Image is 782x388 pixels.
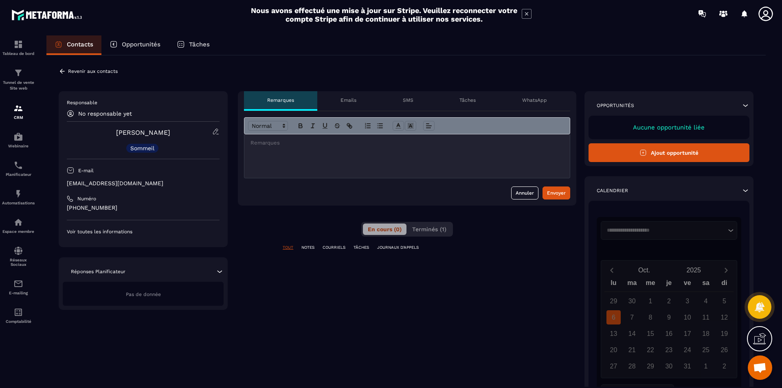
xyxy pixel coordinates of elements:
[13,103,23,113] img: formation
[589,143,749,162] button: Ajout opportunité
[597,187,628,194] p: Calendrier
[67,41,93,48] p: Contacts
[67,228,220,235] p: Voir toutes les informations
[597,124,741,131] p: Aucune opportunité liée
[2,33,35,62] a: formationformationTableau de bord
[169,35,218,55] a: Tâches
[2,273,35,301] a: emailemailE-mailing
[522,97,547,103] p: WhatsApp
[301,245,314,250] p: NOTES
[67,180,220,187] p: [EMAIL_ADDRESS][DOMAIN_NAME]
[13,189,23,199] img: automations
[377,245,419,250] p: JOURNAUX D'APPELS
[2,172,35,177] p: Planificateur
[2,291,35,295] p: E-mailing
[13,39,23,49] img: formation
[2,80,35,91] p: Tunnel de vente Site web
[2,301,35,330] a: accountantaccountantComptabilité
[68,68,118,74] p: Revenir aux contacts
[77,195,96,202] p: Numéro
[403,97,413,103] p: SMS
[13,279,23,289] img: email
[189,41,210,48] p: Tâches
[13,307,23,317] img: accountant
[748,355,772,380] div: Ouvrir le chat
[2,51,35,56] p: Tableau de bord
[543,186,570,199] button: Envoyer
[2,240,35,273] a: social-networksocial-networkRéseaux Sociaux
[354,245,369,250] p: TÂCHES
[122,41,160,48] p: Opportunités
[13,132,23,142] img: automations
[2,126,35,154] a: automationsautomationsWebinaire
[2,229,35,234] p: Espace membre
[2,183,35,211] a: automationsautomationsAutomatisations
[2,62,35,97] a: formationformationTunnel de vente Site web
[78,110,132,117] p: No responsable yet
[363,224,406,235] button: En cours (0)
[283,245,293,250] p: TOUT
[412,226,446,232] span: Terminés (1)
[46,35,101,55] a: Contacts
[130,145,154,151] p: Sommeil
[101,35,169,55] a: Opportunités
[71,268,125,275] p: Réponses Planificateur
[2,258,35,267] p: Réseaux Sociaux
[2,97,35,126] a: formationformationCRM
[67,204,220,212] p: [PHONE_NUMBER]
[340,97,356,103] p: Emails
[13,246,23,256] img: social-network
[547,189,566,197] div: Envoyer
[459,97,476,103] p: Tâches
[13,160,23,170] img: scheduler
[13,68,23,78] img: formation
[407,224,451,235] button: Terminés (1)
[267,97,294,103] p: Remarques
[2,201,35,205] p: Automatisations
[2,115,35,120] p: CRM
[2,211,35,240] a: automationsautomationsEspace membre
[2,319,35,324] p: Comptabilité
[2,154,35,183] a: schedulerschedulerPlanificateur
[78,167,94,174] p: E-mail
[250,6,518,23] h2: Nous avons effectué une mise à jour sur Stripe. Veuillez reconnecter votre compte Stripe afin de ...
[323,245,345,250] p: COURRIELS
[11,7,85,22] img: logo
[511,186,538,199] button: Annuler
[13,217,23,227] img: automations
[597,102,634,109] p: Opportunités
[368,226,402,232] span: En cours (0)
[2,144,35,148] p: Webinaire
[126,292,161,297] span: Pas de donnée
[67,99,220,106] p: Responsable
[116,129,170,136] a: [PERSON_NAME]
